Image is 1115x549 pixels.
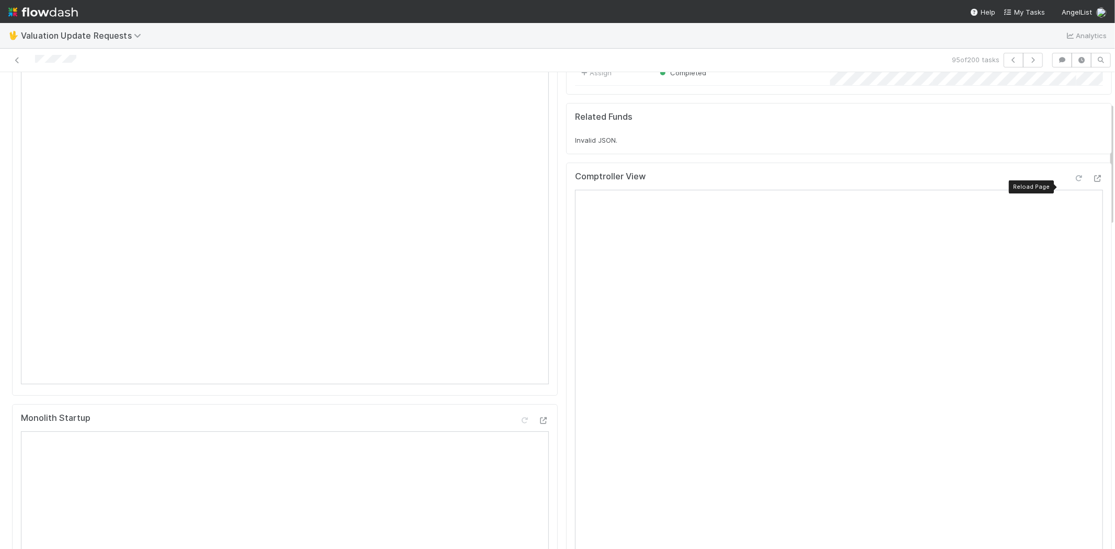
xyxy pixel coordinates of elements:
[1096,7,1107,18] img: avatar_1a1d5361-16dd-4910-a949-020dcd9f55a3.png
[8,3,78,21] img: logo-inverted-e16ddd16eac7371096b0.svg
[952,54,999,65] span: 95 of 200 tasks
[1062,8,1092,16] span: AngelList
[579,67,612,78] span: Assign
[1004,7,1045,17] a: My Tasks
[658,68,706,77] span: Completed
[575,135,1103,145] div: Invalid JSON.
[21,413,90,424] h5: Monolith Startup
[1004,8,1045,16] span: My Tasks
[21,30,146,41] span: Valuation Update Requests
[575,112,633,122] h5: Related Funds
[8,31,19,40] span: 🖖
[1065,29,1107,42] a: Analytics
[970,7,995,17] div: Help
[575,171,646,182] h5: Comptroller View
[658,67,706,78] div: Completed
